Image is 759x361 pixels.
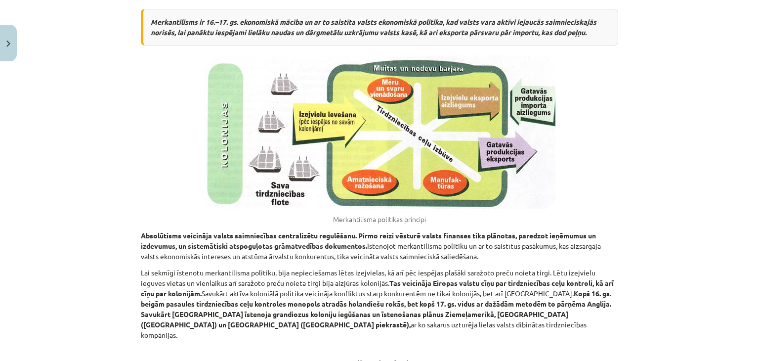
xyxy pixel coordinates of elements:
p: Īstenojot merkantilisma politiku un ar to saistītus pasākumus, kas aizsargāja valsts ekonomiskās ... [141,230,618,262]
figcaption: Merkantilisma politikas principi [204,215,555,225]
img: icon-close-lesson-0947bae3869378f0d4975bcd49f059093ad1ed9edebbc8119c70593378902aed.svg [6,41,10,47]
b: Absolūtisms veicināja valsts saimniecības centralizētu regulēšanu. Pirmo reizi vēsturē valsts fin... [141,231,596,250]
p: Lai sekmīgi īstenotu merkantilisma politiku, bija nepieciešamas lētas izejvielas, kā arī pēc iesp... [141,268,618,340]
i: Merkantilisms ir 16.–17. gs. ekonomiskā mācība un ar to saistīta valsts ekonomiskā politika, kad ... [151,17,596,37]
